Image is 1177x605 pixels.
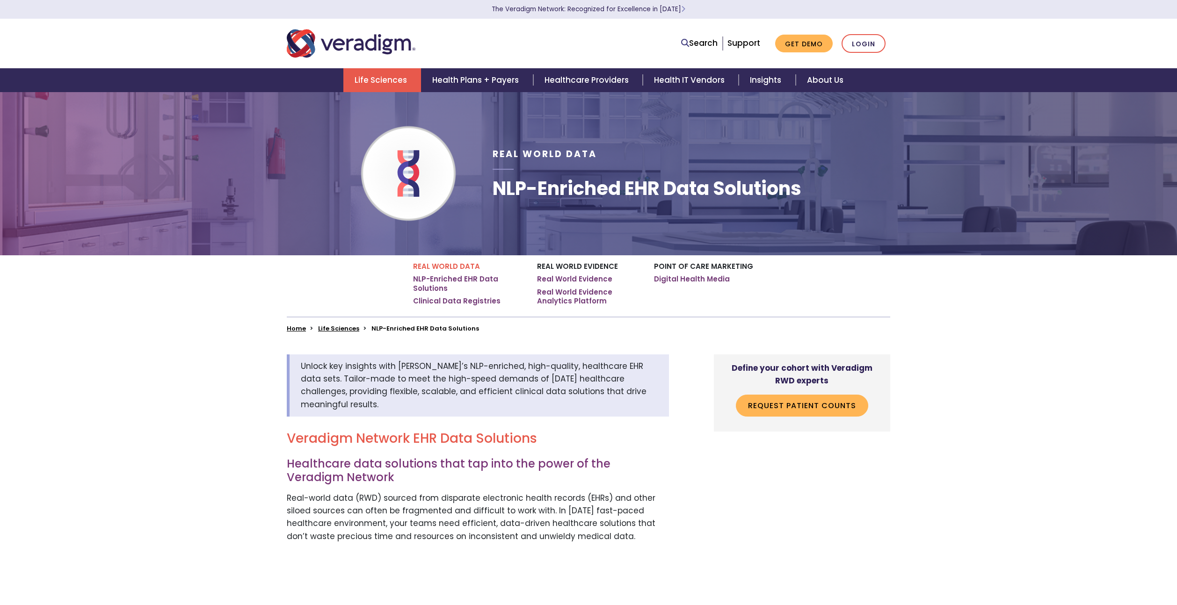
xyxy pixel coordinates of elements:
[533,68,643,92] a: Healthcare Providers
[654,274,730,284] a: Digital Health Media
[421,68,533,92] a: Health Plans + Payers
[537,288,640,306] a: Real World Evidence Analytics Platform
[287,324,306,333] a: Home
[727,37,760,49] a: Support
[413,296,501,306] a: Clinical Data Registries
[739,68,795,92] a: Insights
[301,360,647,410] span: Unlock key insights with [PERSON_NAME]’s NLP-enriched, high-quality, healthcare EHR data sets. Ta...
[493,177,801,200] h1: NLP-Enriched EHR Data Solutions
[492,5,685,14] a: The Veradigm Network: Recognized for Excellence in [DATE]Learn More
[681,37,718,50] a: Search
[287,431,669,447] h2: Veradigm Network EHR Data Solutions
[796,68,855,92] a: About Us
[736,395,868,416] a: Request Patient Counts
[413,274,523,293] a: NLP-Enriched EHR Data Solutions
[537,274,612,284] a: Real World Evidence
[842,34,886,53] a: Login
[287,28,415,59] img: Veradigm logo
[287,492,669,543] p: Real-world data (RWD) sourced from disparate electronic health records (EHRs) and other siloed so...
[343,68,421,92] a: Life Sciences
[643,68,739,92] a: Health IT Vendors
[287,457,669,484] h3: Healthcare data solutions that tap into the power of the Veradigm Network
[318,324,359,333] a: Life Sciences
[732,362,872,386] strong: Define your cohort with Veradigm RWD experts
[493,148,597,160] span: Real World Data
[775,35,833,53] a: Get Demo
[681,5,685,14] span: Learn More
